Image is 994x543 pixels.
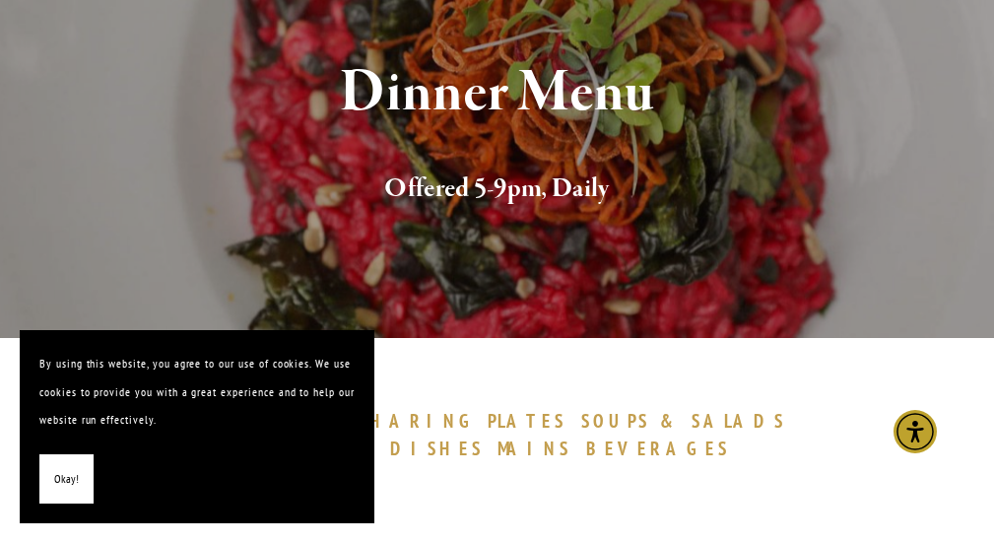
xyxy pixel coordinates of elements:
a: MAINS [497,437,581,460]
div: Accessibility Menu [894,410,937,453]
span: MAINS [497,437,571,460]
span: DISHES [390,437,484,460]
a: SHARINGPLATES [358,409,576,433]
span: SPECIALTY [254,437,380,460]
h1: Dinner Menu [90,61,905,125]
span: & [660,409,682,433]
a: BEVERAGES [586,437,740,460]
span: SALADS [692,409,786,433]
span: SOUPS [581,409,650,433]
span: PLATES [488,409,567,433]
button: Okay! [39,454,94,505]
section: Cookie banner [20,330,374,523]
h2: Offered 5-9pm, Daily [90,169,905,210]
span: SHARING [358,409,478,433]
span: BEVERAGES [586,437,730,460]
p: By using this website, you agree to our use of cookies. We use cookies to provide you with a grea... [39,350,355,435]
span: Okay! [54,465,79,494]
a: SOUPS&SALADS [581,409,795,433]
